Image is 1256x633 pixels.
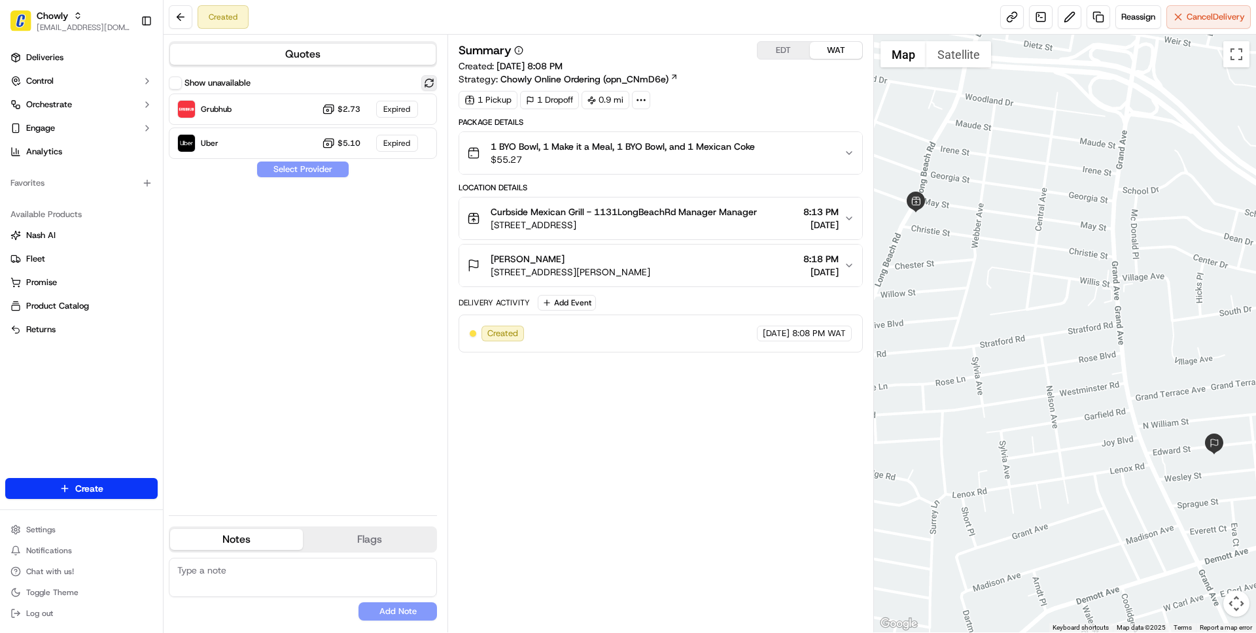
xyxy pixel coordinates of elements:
[26,545,72,556] span: Notifications
[26,277,57,288] span: Promise
[26,99,72,111] span: Orchestrate
[111,191,121,201] div: 💻
[184,77,251,89] label: Show unavailable
[105,184,215,208] a: 💻API Documentation
[26,230,56,241] span: Nash AI
[758,42,810,59] button: EDT
[5,204,158,225] div: Available Products
[338,138,360,148] span: $5.10
[5,5,135,37] button: ChowlyChowly[EMAIL_ADDRESS][DOMAIN_NAME]
[44,138,166,148] div: We're available if you need us!
[10,230,152,241] a: Nash AI
[13,52,238,73] p: Welcome 👋
[491,153,755,166] span: $55.27
[201,138,218,148] span: Uber
[37,9,68,22] button: Chowly
[881,41,926,67] button: Show street map
[26,75,54,87] span: Control
[178,135,195,152] img: Uber
[322,103,360,116] button: $2.73
[459,117,862,128] div: Package Details
[5,141,158,162] a: Analytics
[1223,41,1249,67] button: Toggle fullscreen view
[10,10,31,31] img: Chowly
[1053,623,1109,632] button: Keyboard shortcuts
[926,41,991,67] button: Show satellite imagery
[26,52,63,63] span: Deliveries
[1115,5,1161,29] button: Reassign
[1187,11,1245,23] span: Cancel Delivery
[5,272,158,293] button: Promise
[1223,590,1249,617] button: Map camera controls
[26,524,56,535] span: Settings
[459,60,563,73] span: Created:
[26,122,55,134] span: Engage
[5,583,158,602] button: Toggle Theme
[1121,11,1155,23] span: Reassign
[877,615,920,632] img: Google
[5,296,158,316] button: Product Catalog
[497,60,563,72] span: [DATE] 8:08 PM
[803,252,839,265] span: 8:18 PM
[459,132,862,174] button: 1 BYO Bowl, 1 Make it a Meal, 1 BYO Bowl, and 1 Mexican Coke$55.27
[376,135,418,152] div: Expired
[1117,624,1166,631] span: Map data ©2025
[877,615,920,632] a: Open this area in Google Maps (opens a new window)
[10,253,152,265] a: Fleet
[500,73,669,86] span: Chowly Online Ordering (opn_CNmD6e)
[1166,5,1251,29] button: CancelDelivery
[34,84,235,98] input: Got a question? Start typing here...
[10,324,152,335] a: Returns
[37,22,130,33] button: [EMAIL_ADDRESS][DOMAIN_NAME]
[5,604,158,623] button: Log out
[13,191,24,201] div: 📗
[459,73,678,86] div: Strategy:
[10,277,152,288] a: Promise
[5,541,158,560] button: Notifications
[26,190,100,203] span: Knowledge Base
[5,248,158,269] button: Fleet
[130,222,158,231] span: Pylon
[5,94,158,115] button: Orchestrate
[5,47,158,68] a: Deliveries
[8,184,105,208] a: 📗Knowledge Base
[763,328,790,339] span: [DATE]
[491,265,650,279] span: [STREET_ADDRESS][PERSON_NAME]
[491,252,565,265] span: [PERSON_NAME]
[491,218,757,231] span: [STREET_ADDRESS]
[170,44,436,65] button: Quotes
[5,478,158,499] button: Create
[124,190,210,203] span: API Documentation
[5,225,158,246] button: Nash AI
[5,118,158,139] button: Engage
[201,104,232,114] span: Grubhub
[13,125,37,148] img: 1736555255976-a54dd68f-1ca7-489b-9aae-adbdc363a1c4
[338,104,360,114] span: $2.73
[75,482,103,495] span: Create
[491,140,755,153] span: 1 BYO Bowl, 1 Make it a Meal, 1 BYO Bowl, and 1 Mexican Coke
[303,529,436,550] button: Flags
[487,328,518,339] span: Created
[5,319,158,340] button: Returns
[222,129,238,145] button: Start new chat
[5,521,158,539] button: Settings
[26,587,78,598] span: Toggle Theme
[582,91,629,109] div: 0.9 mi
[26,608,53,619] span: Log out
[13,13,39,39] img: Nash
[376,101,418,118] div: Expired
[459,44,512,56] h3: Summary
[5,71,158,92] button: Control
[803,205,839,218] span: 8:13 PM
[459,91,517,109] div: 1 Pickup
[1174,624,1192,631] a: Terms (opens in new tab)
[520,91,579,109] div: 1 Dropoff
[44,125,215,138] div: Start new chat
[178,101,195,118] img: Grubhub
[92,221,158,231] a: Powered byPylon
[491,205,757,218] span: Curbside Mexican Grill - 1131LongBeachRd Manager Manager
[792,328,846,339] span: 8:08 PM WAT
[538,295,596,311] button: Add Event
